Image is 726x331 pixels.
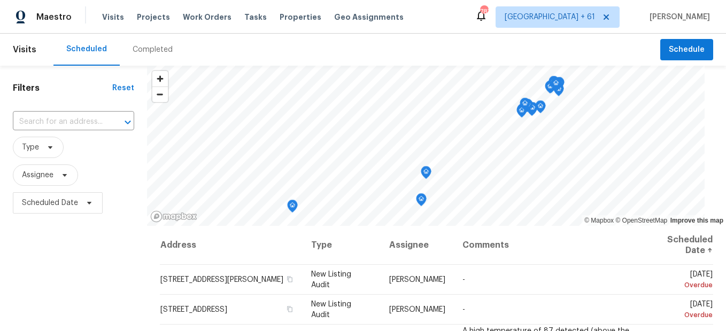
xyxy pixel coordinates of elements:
[133,44,173,55] div: Completed
[650,271,713,290] span: [DATE]
[462,276,465,283] span: -
[22,198,78,208] span: Scheduled Date
[102,12,124,22] span: Visits
[152,71,168,86] button: Zoom in
[522,99,533,115] div: Map marker
[36,12,72,22] span: Maestro
[311,271,351,289] span: New Listing Audit
[669,43,705,57] span: Schedule
[311,301,351,319] span: New Listing Audit
[284,274,294,284] button: Copy Address
[615,217,667,224] a: OpenStreetMap
[549,76,559,92] div: Map marker
[645,12,710,22] span: [PERSON_NAME]
[545,81,555,97] div: Map marker
[650,301,713,320] span: [DATE]
[516,105,527,121] div: Map marker
[152,86,168,102] button: Zoom out
[66,44,107,54] div: Scheduled
[584,217,614,224] a: Mapbox
[552,78,562,94] div: Map marker
[284,304,294,314] button: Copy Address
[22,170,53,180] span: Assignee
[13,38,36,61] span: Visits
[520,98,530,114] div: Map marker
[454,226,641,265] th: Comments
[150,210,197,223] a: Mapbox homepage
[287,200,298,216] div: Map marker
[381,226,454,265] th: Assignee
[641,226,713,265] th: Scheduled Date ↑
[137,12,170,22] span: Projects
[160,306,227,313] span: [STREET_ADDRESS]
[650,310,713,320] div: Overdue
[303,226,380,265] th: Type
[160,226,303,265] th: Address
[389,276,445,283] span: [PERSON_NAME]
[553,83,564,100] div: Map marker
[13,114,104,130] input: Search for an address...
[147,66,705,226] canvas: Map
[670,217,723,224] a: Improve this map
[22,142,39,153] span: Type
[280,12,321,22] span: Properties
[660,39,713,61] button: Schedule
[535,100,546,117] div: Map marker
[650,280,713,290] div: Overdue
[120,115,135,130] button: Open
[334,12,404,22] span: Geo Assignments
[517,104,528,120] div: Map marker
[416,193,427,210] div: Map marker
[546,80,557,97] div: Map marker
[551,77,561,94] div: Map marker
[13,83,112,93] h1: Filters
[160,276,283,283] span: [STREET_ADDRESS][PERSON_NAME]
[183,12,231,22] span: Work Orders
[389,306,445,313] span: [PERSON_NAME]
[505,12,595,22] span: [GEOGRAPHIC_DATA] + 61
[244,13,267,21] span: Tasks
[421,166,431,183] div: Map marker
[554,77,565,93] div: Map marker
[480,6,488,17] div: 787
[462,306,465,313] span: -
[112,83,134,93] div: Reset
